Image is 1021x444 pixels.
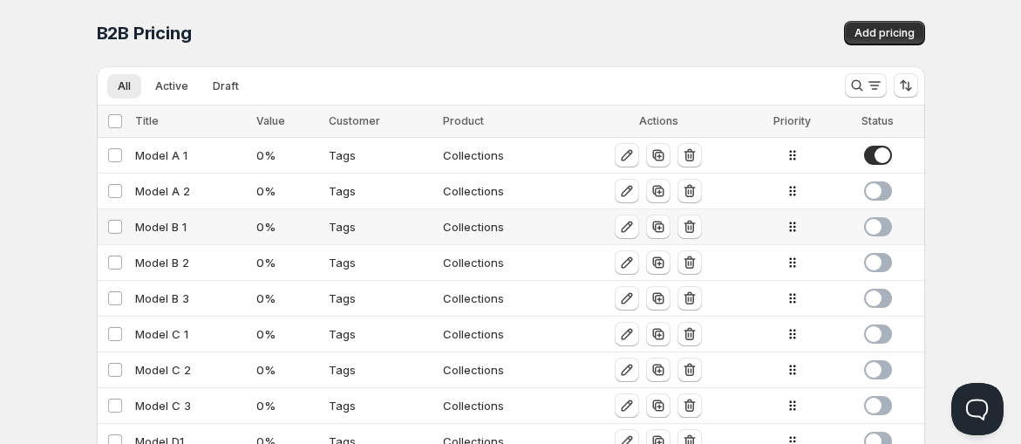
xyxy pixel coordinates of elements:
[135,361,247,379] div: Model C 2
[256,290,318,307] div: 0 %
[256,218,318,236] div: 0 %
[773,114,811,127] span: Priority
[329,254,432,271] div: Tags
[844,21,925,45] button: Add pricing
[443,254,564,271] div: Collections
[329,397,432,414] div: Tags
[256,114,285,127] span: Value
[443,114,484,127] span: Product
[329,361,432,379] div: Tags
[329,182,432,200] div: Tags
[135,182,247,200] div: Model A 2
[135,254,247,271] div: Model B 2
[329,218,432,236] div: Tags
[256,182,318,200] div: 0 %
[135,397,247,414] div: Model C 3
[861,114,894,127] span: Status
[951,383,1004,435] iframe: Help Scout Beacon - Open
[135,290,247,307] div: Model B 3
[256,361,318,379] div: 0 %
[845,73,887,98] button: Search and filter results
[854,26,915,40] span: Add pricing
[329,290,432,307] div: Tags
[443,361,564,379] div: Collections
[97,23,192,44] span: B2B Pricing
[135,325,247,343] div: Model C 1
[329,114,380,127] span: Customer
[443,397,564,414] div: Collections
[213,79,239,93] span: Draft
[256,147,318,164] div: 0 %
[443,325,564,343] div: Collections
[443,290,564,307] div: Collections
[329,325,432,343] div: Tags
[256,325,318,343] div: 0 %
[443,147,564,164] div: Collections
[135,114,159,127] span: Title
[443,218,564,236] div: Collections
[118,79,131,93] span: All
[155,79,188,93] span: Active
[135,147,247,164] div: Model A 1
[135,218,247,236] div: Model B 1
[329,147,432,164] div: Tags
[256,397,318,414] div: 0 %
[639,114,678,127] span: Actions
[443,182,564,200] div: Collections
[256,254,318,271] div: 0 %
[894,73,918,98] button: Sort the results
